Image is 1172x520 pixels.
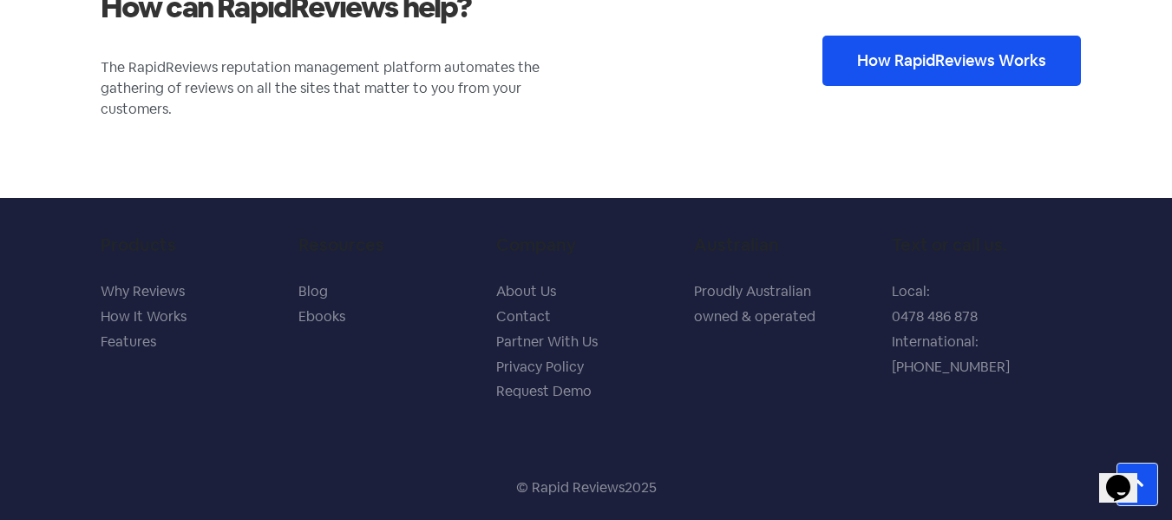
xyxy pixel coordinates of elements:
a: Features [101,332,156,351]
h5: Products [101,234,281,255]
h5: Australian [694,234,874,255]
iframe: chat widget [1099,451,1155,503]
a: Request Demo [496,382,592,400]
a: Why Reviews [101,282,185,300]
a: Ebooks [298,307,345,326]
a: About Us [496,282,556,300]
a: How It Works [101,307,187,326]
a: How RapidReviews Works [822,36,1081,86]
p: Local: 0478 486 878 International: [PHONE_NUMBER] [892,280,1072,379]
a: Privacy Policy [496,358,584,376]
a: Blog [298,282,328,300]
a: Contact [496,307,551,326]
p: © Rapid Reviews [516,477,625,498]
a: Partner With Us [496,332,598,351]
h5: Resources [298,234,479,255]
p: Proudly Australian owned & operated [694,280,874,330]
span: How RapidReviews Works [857,53,1046,69]
span: The RapidReviews reputation management platform automates the gathering of reviews on all the sit... [101,58,540,118]
h5: Company [496,234,677,255]
h5: Text or call us. [892,234,1072,255]
div: 2025 [625,477,657,498]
